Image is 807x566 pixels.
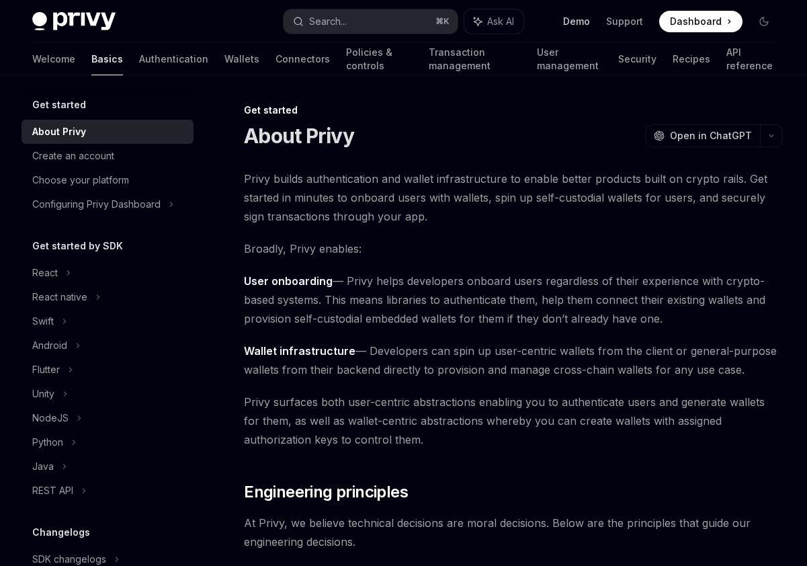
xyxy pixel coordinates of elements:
[244,341,783,379] span: — Developers can spin up user-centric wallets from the client or general-purpose wallets from the...
[670,15,722,28] span: Dashboard
[659,11,742,32] a: Dashboard
[244,239,783,258] span: Broadly, Privy enables:
[32,337,67,354] div: Android
[244,393,783,449] span: Privy surfaces both user-centric abstractions enabling you to authenticate users and generate wal...
[284,9,458,34] button: Search...⌘K
[435,16,450,27] span: ⌘ K
[91,43,123,75] a: Basics
[606,15,643,28] a: Support
[22,168,194,192] a: Choose your platform
[32,196,161,212] div: Configuring Privy Dashboard
[244,481,408,503] span: Engineering principles
[32,458,54,475] div: Java
[32,43,75,75] a: Welcome
[32,148,114,164] div: Create an account
[32,362,60,378] div: Flutter
[537,43,602,75] a: User management
[244,274,333,288] strong: User onboarding
[670,129,752,143] span: Open in ChatGPT
[32,386,54,402] div: Unity
[32,172,129,188] div: Choose your platform
[429,43,521,75] a: Transaction management
[618,43,656,75] a: Security
[224,43,259,75] a: Wallets
[726,43,775,75] a: API reference
[244,169,783,226] span: Privy builds authentication and wallet infrastructure to enable better products built on crypto r...
[244,344,355,358] strong: Wallet infrastructure
[32,124,86,140] div: About Privy
[309,13,347,30] div: Search...
[32,12,116,31] img: dark logo
[244,124,354,148] h1: About Privy
[673,43,710,75] a: Recipes
[32,313,54,329] div: Swift
[753,11,775,32] button: Toggle dark mode
[346,43,413,75] a: Policies & controls
[645,124,760,147] button: Open in ChatGPT
[464,9,523,34] button: Ask AI
[487,15,514,28] span: Ask AI
[244,514,783,551] span: At Privy, we believe technical decisions are moral decisions. Below are the principles that guide...
[22,144,194,168] a: Create an account
[32,483,73,499] div: REST API
[22,120,194,144] a: About Privy
[244,272,783,328] span: — Privy helps developers onboard users regardless of their experience with crypto-based systems. ...
[32,410,69,426] div: NodeJS
[32,265,58,281] div: React
[32,97,86,113] h5: Get started
[32,434,63,450] div: Python
[32,289,87,305] div: React native
[139,43,208,75] a: Authentication
[32,524,90,540] h5: Changelogs
[563,15,590,28] a: Demo
[244,104,783,117] div: Get started
[275,43,330,75] a: Connectors
[32,238,123,254] h5: Get started by SDK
